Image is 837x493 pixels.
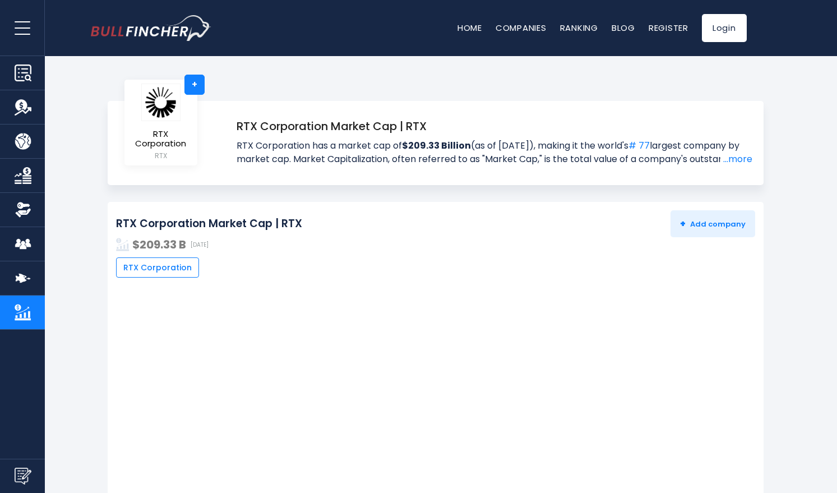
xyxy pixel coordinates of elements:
[116,217,302,231] h2: RTX Corporation Market Cap | RTX
[116,238,130,251] img: addasd
[612,22,635,34] a: Blog
[91,15,211,41] img: bullfincher logo
[191,241,209,248] span: [DATE]
[237,139,752,166] span: RTX Corporation has a market cap of (as of [DATE]), making it the world's largest company by mark...
[141,84,181,121] img: logo
[237,118,752,135] h1: RTX Corporation Market Cap | RTX
[91,15,211,41] a: Go to homepage
[457,22,482,34] a: Home
[132,237,186,252] strong: $209.33 B
[670,210,755,237] button: +Add company
[496,22,547,34] a: Companies
[133,151,188,161] small: RTX
[15,201,31,218] img: Ownership
[680,217,686,230] strong: +
[184,75,205,95] a: +
[680,219,746,229] span: Add company
[628,139,650,152] a: # 77
[123,262,192,273] span: RTX Corporation
[402,139,471,152] strong: $209.33 Billion
[720,153,752,166] a: ...more
[649,22,688,34] a: Register
[560,22,598,34] a: Ranking
[133,83,189,162] a: RTX Corporation RTX
[133,130,188,148] span: RTX Corporation
[702,14,747,42] a: Login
